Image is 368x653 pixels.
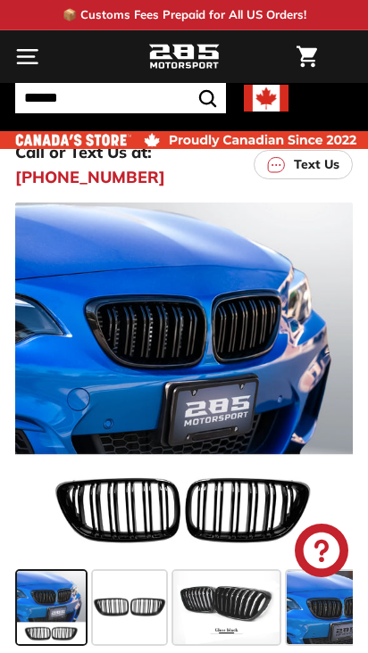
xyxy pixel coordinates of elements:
[15,165,165,189] a: [PHONE_NUMBER]
[148,42,220,72] img: Logo_285_Motorsport_areodynamics_components
[63,6,306,24] p: 📦 Customs Fees Prepaid for All US Orders!
[288,31,326,82] a: Cart
[15,83,226,113] input: Search
[254,150,353,179] a: Text Us
[289,524,354,582] inbox-online-store-chat: Shopify online store chat
[15,140,152,164] p: Call or Text Us at:
[294,155,339,174] p: Text Us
